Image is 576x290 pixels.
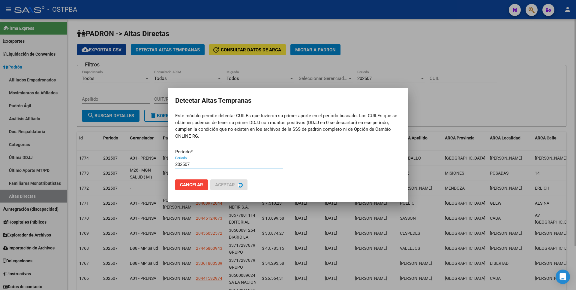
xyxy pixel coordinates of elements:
div: Open Intercom Messenger [556,270,570,284]
p: Periodo [175,148,283,155]
p: Este módulo permite detectar CUILEs que tuvieron su primer aporte en el período buscado. Los CUIL... [175,112,401,139]
button: Aceptar [210,179,247,190]
span: Cancelar [180,182,203,188]
button: Cancelar [175,179,208,190]
span: Aceptar [215,182,235,188]
h2: Detectar Altas Tempranas [175,95,401,106]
